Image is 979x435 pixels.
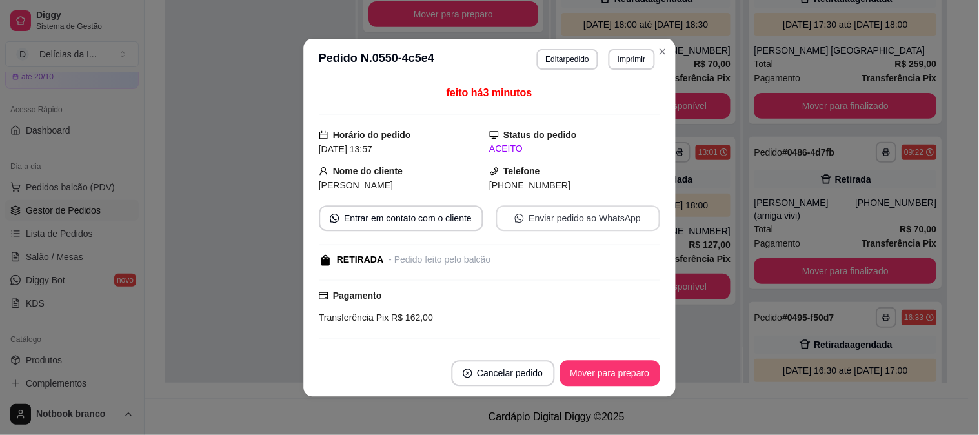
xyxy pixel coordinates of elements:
strong: Status do pedido [504,130,578,140]
span: Transferência Pix [319,312,389,323]
span: desktop [490,130,499,139]
span: whats-app [330,214,339,223]
span: credit-card [319,291,328,300]
div: RETIRADA [337,253,383,267]
span: calendar [319,130,328,139]
strong: Telefone [504,166,541,176]
span: close-circle [463,369,472,378]
button: Mover para preparo [560,360,660,386]
span: phone [490,167,499,176]
button: close-circleCancelar pedido [452,360,555,386]
strong: Pagamento [333,290,382,301]
button: whats-appEnviar pedido ao WhatsApp [496,205,660,231]
div: - Pedido feito pelo balcão [389,253,491,267]
button: Imprimir [609,49,654,70]
h3: Pedido N. 0550-4c5e4 [319,49,434,70]
span: feito há 3 minutos [447,87,532,98]
span: user [319,167,328,176]
button: Close [652,41,673,62]
strong: Horário do pedido [333,130,411,140]
span: R$ 162,00 [389,312,434,323]
button: Editarpedido [537,49,598,70]
button: whats-appEntrar em contato com o cliente [319,205,483,231]
span: [DATE] 13:57 [319,144,372,154]
span: [PHONE_NUMBER] [490,180,571,190]
span: [PERSON_NAME] [319,180,393,190]
div: ACEITO [490,142,660,156]
strong: Nome do cliente [333,166,403,176]
span: whats-app [515,214,524,223]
